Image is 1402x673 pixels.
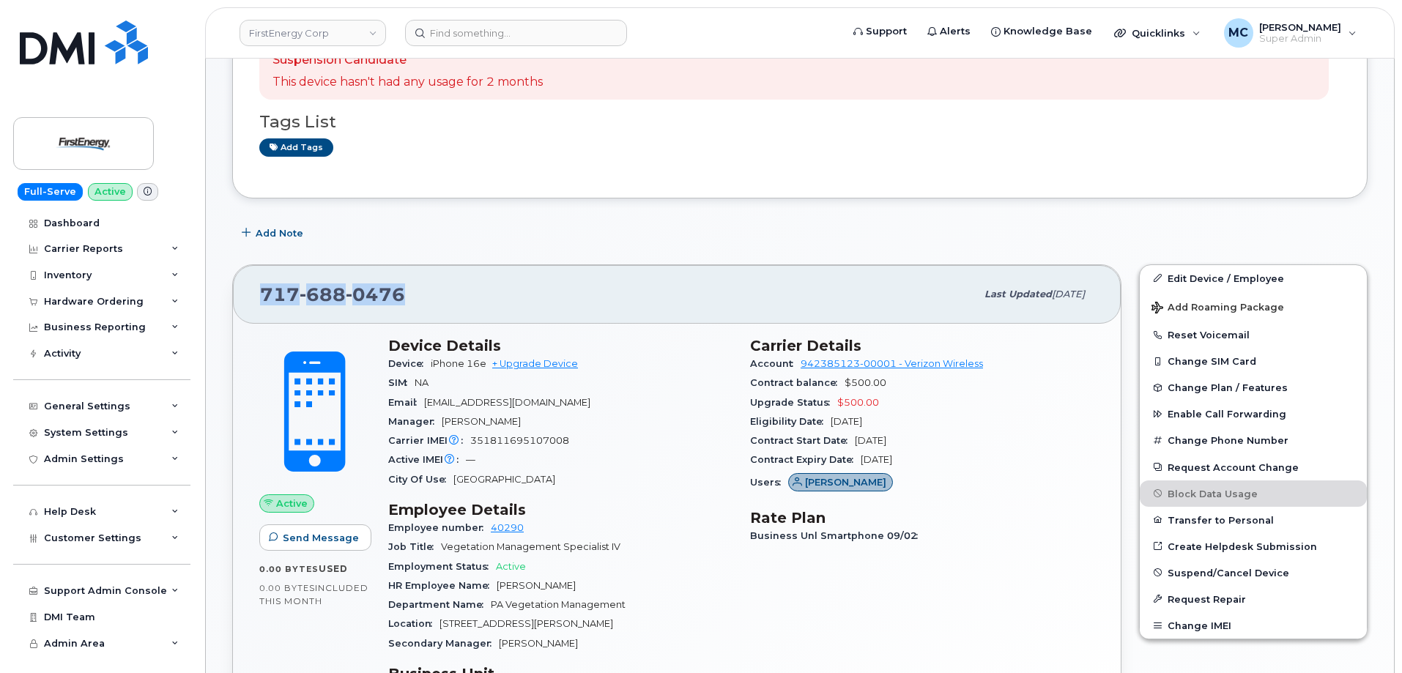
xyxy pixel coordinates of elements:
a: Support [843,17,917,46]
iframe: Messenger Launcher [1338,609,1391,662]
span: Manager [388,416,442,427]
span: 717 [260,283,405,305]
a: 942385123-00001 - Verizon Wireless [801,358,983,369]
span: 0476 [346,283,405,305]
span: 0.00 Bytes [259,564,319,574]
button: Change SIM Card [1140,348,1367,374]
a: FirstEnergy Corp [240,20,386,46]
span: Department Name [388,599,491,610]
span: [PERSON_NAME] [442,416,521,427]
span: Active [276,497,308,510]
span: City Of Use [388,474,453,485]
span: Employment Status [388,561,496,572]
span: 688 [300,283,346,305]
span: SIM [388,377,415,388]
button: Add Roaming Package [1140,291,1367,321]
button: Change Phone Number [1140,427,1367,453]
span: MC [1228,24,1248,42]
span: [PERSON_NAME] [497,580,576,591]
span: 351811695107008 [470,435,569,446]
span: Knowledge Base [1004,24,1092,39]
a: Create Helpdesk Submission [1140,533,1367,559]
span: Users [750,477,788,488]
span: Business Unl Smartphone 09/02 [750,530,925,541]
span: Eligibility Date [750,416,831,427]
a: Add tags [259,138,333,157]
span: Upgrade Status [750,397,837,408]
span: Email [388,397,424,408]
span: [EMAIL_ADDRESS][DOMAIN_NAME] [424,397,590,408]
span: Active IMEI [388,454,466,465]
span: Employee number [388,522,491,533]
span: Account [750,358,801,369]
span: Device [388,358,431,369]
span: [DATE] [1052,289,1085,300]
h3: Tags List [259,113,1340,131]
p: This device hasn't had any usage for 2 months [272,74,543,91]
button: Block Data Usage [1140,480,1367,507]
span: Contract Start Date [750,435,855,446]
span: Enable Call Forwarding [1168,409,1286,420]
span: iPhone 16e [431,358,486,369]
a: 40290 [491,522,524,533]
a: Alerts [917,17,981,46]
span: [DATE] [855,435,886,446]
span: $500.00 [837,397,879,408]
h3: Employee Details [388,501,732,518]
input: Find something... [405,20,627,46]
span: Contract Expiry Date [750,454,861,465]
span: Quicklinks [1132,27,1185,39]
button: Reset Voicemail [1140,321,1367,348]
span: Location [388,618,439,629]
a: Edit Device / Employee [1140,265,1367,291]
span: [STREET_ADDRESS][PERSON_NAME] [439,618,613,629]
span: Last updated [984,289,1052,300]
button: Request Repair [1140,586,1367,612]
span: Secondary Manager [388,638,499,649]
span: [GEOGRAPHIC_DATA] [453,474,555,485]
span: Job Title [388,541,441,552]
button: Add Note [232,220,316,247]
a: Knowledge Base [981,17,1102,46]
h3: Carrier Details [750,337,1094,354]
span: PA Vegetation Management [491,599,626,610]
span: Alerts [940,24,971,39]
button: Suspend/Cancel Device [1140,559,1367,586]
span: included this month [259,582,368,606]
span: Active [496,561,526,572]
button: Send Message [259,524,371,551]
span: Add Note [256,226,303,240]
button: Change IMEI [1140,612,1367,639]
div: Quicklinks [1104,18,1211,48]
p: Suspension Candidate [272,52,543,69]
button: Transfer to Personal [1140,507,1367,533]
button: Request Account Change [1140,454,1367,480]
span: Super Admin [1259,33,1341,45]
span: Send Message [283,531,359,545]
a: + Upgrade Device [492,358,578,369]
span: Add Roaming Package [1151,302,1284,316]
span: HR Employee Name [388,580,497,591]
span: Support [866,24,907,39]
span: [DATE] [831,416,862,427]
a: [PERSON_NAME] [788,477,893,488]
span: used [319,563,348,574]
h3: Rate Plan [750,509,1094,527]
span: [DATE] [861,454,892,465]
span: Contract balance [750,377,845,388]
button: Enable Call Forwarding [1140,401,1367,427]
span: — [466,454,475,465]
span: Suspend/Cancel Device [1168,567,1289,578]
span: [PERSON_NAME] [499,638,578,649]
span: $500.00 [845,377,886,388]
h3: Device Details [388,337,732,354]
span: Change Plan / Features [1168,382,1288,393]
span: NA [415,377,429,388]
span: Vegetation Management Specialist IV [441,541,620,552]
div: Marty Courter [1214,18,1367,48]
span: Carrier IMEI [388,435,470,446]
button: Change Plan / Features [1140,374,1367,401]
span: 0.00 Bytes [259,583,315,593]
span: [PERSON_NAME] [805,475,886,489]
span: [PERSON_NAME] [1259,21,1341,33]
